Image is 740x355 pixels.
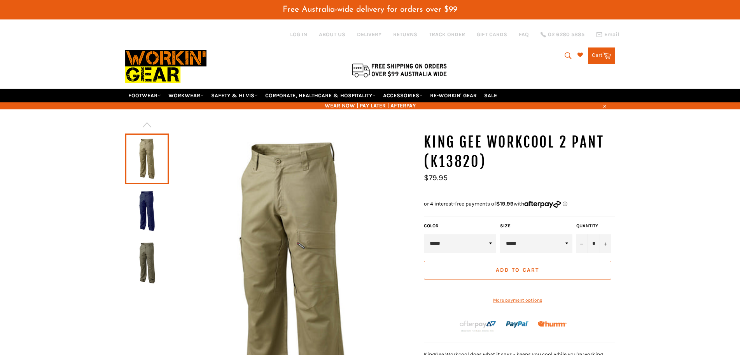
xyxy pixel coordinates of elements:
[427,89,480,102] a: RE-WORKIN' GEAR
[319,31,345,38] a: ABOUT US
[393,31,417,38] a: RETURNS
[604,32,619,37] span: Email
[588,47,615,64] a: Cart
[424,223,496,229] label: Color
[481,89,500,102] a: SALE
[262,89,379,102] a: CORPORATE, HEALTHCARE & HOSPITALITY
[576,234,588,253] button: Reduce item quantity by one
[576,223,611,229] label: Quantity
[548,32,584,37] span: 02 6280 5885
[424,297,611,304] a: More payment options
[477,31,507,38] a: GIFT CARDS
[424,261,611,279] button: Add to Cart
[519,31,529,38] a: FAQ
[424,133,615,171] h1: KING GEE Workcool 2 Pant (K13820)
[506,313,529,336] img: paypal.png
[429,31,465,38] a: TRACK ORDER
[596,32,619,38] a: Email
[496,267,539,273] span: Add to Cart
[283,5,457,14] span: Free Australia-wide delivery for orders over $99
[125,89,164,102] a: FOOTWEAR
[351,62,448,78] img: Flat $9.95 shipping Australia wide
[500,223,572,229] label: Size
[129,242,165,285] img: KING GEE K13820 Workcool 2 Pant - Workin' Gear
[538,321,567,327] img: Humm_core_logo_RGB-01_300x60px_small_195d8312-4386-4de7-b182-0ef9b6303a37.png
[290,31,307,38] a: Log in
[424,173,448,182] span: $79.95
[380,89,426,102] a: ACCESSORIES
[125,44,206,88] img: Workin Gear leaders in Workwear, Safety Boots, PPE, Uniforms. Australia's No.1 in Workwear
[600,234,611,253] button: Increase item quantity by one
[208,89,261,102] a: SAFETY & HI VIS
[357,31,381,38] a: DELIVERY
[541,32,584,37] a: 02 6280 5885
[165,89,207,102] a: WORKWEAR
[125,102,615,109] span: WEAR NOW | PAY LATER | AFTERPAY
[129,190,165,232] img: KING GEE K13820 Workcool 2 Pant - Workin' Gear
[459,320,497,333] img: Afterpay-Logo-on-dark-bg_large.png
